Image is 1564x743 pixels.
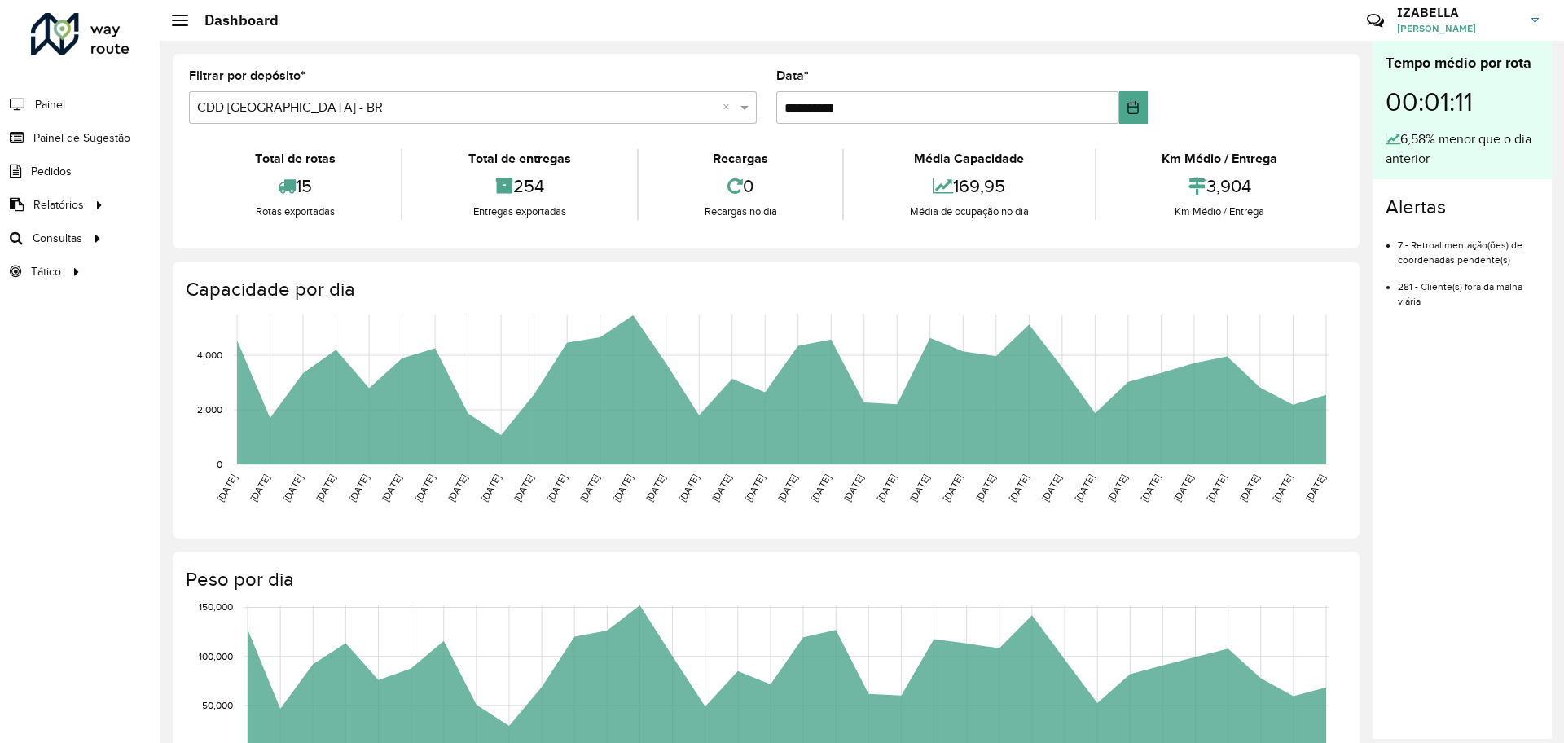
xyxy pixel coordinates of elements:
[973,473,997,503] text: [DATE]
[643,169,838,204] div: 0
[446,473,469,503] text: [DATE]
[743,473,767,503] text: [DATE]
[1139,473,1162,503] text: [DATE]
[1358,3,1393,38] a: Contato Rápido
[1101,149,1339,169] div: Km Médio / Entrega
[1205,473,1228,503] text: [DATE]
[33,130,130,147] span: Painel de Sugestão
[31,263,61,280] span: Tático
[199,602,233,613] text: 150,000
[677,473,701,503] text: [DATE]
[1237,473,1261,503] text: [DATE]
[848,169,1090,204] div: 169,95
[578,473,601,503] text: [DATE]
[776,66,809,86] label: Data
[1398,226,1539,267] li: 7 - Retroalimentação(ões) de coordenadas pendente(s)
[186,568,1343,591] h4: Peso por dia
[1386,52,1539,74] div: Tempo médio por rota
[314,473,337,503] text: [DATE]
[841,473,865,503] text: [DATE]
[1271,473,1294,503] text: [DATE]
[1398,267,1539,309] li: 281 - Cliente(s) fora da malha viária
[848,149,1090,169] div: Média Capacidade
[875,473,898,503] text: [DATE]
[217,459,222,469] text: 0
[907,473,931,503] text: [DATE]
[643,149,838,169] div: Recargas
[1073,473,1096,503] text: [DATE]
[1397,21,1519,36] span: [PERSON_NAME]
[347,473,371,503] text: [DATE]
[1386,130,1539,169] div: 6,58% menor que o dia anterior
[186,278,1343,301] h4: Capacidade por dia
[202,700,233,710] text: 50,000
[1171,473,1195,503] text: [DATE]
[189,66,305,86] label: Filtrar por depósito
[193,204,397,220] div: Rotas exportadas
[611,473,635,503] text: [DATE]
[199,651,233,662] text: 100,000
[406,169,632,204] div: 254
[941,473,964,503] text: [DATE]
[710,473,733,503] text: [DATE]
[644,473,667,503] text: [DATE]
[33,230,82,247] span: Consultas
[406,204,632,220] div: Entregas exportadas
[775,473,799,503] text: [DATE]
[35,96,65,113] span: Painel
[188,11,279,29] h2: Dashboard
[413,473,437,503] text: [DATE]
[809,473,833,503] text: [DATE]
[1101,204,1339,220] div: Km Médio / Entrega
[723,98,736,117] span: Clear all
[1007,473,1030,503] text: [DATE]
[1386,196,1539,219] h4: Alertas
[31,163,72,180] span: Pedidos
[406,149,632,169] div: Total de entregas
[1105,473,1129,503] text: [DATE]
[1119,91,1148,124] button: Choose Date
[215,473,239,503] text: [DATE]
[197,350,222,360] text: 4,000
[281,473,305,503] text: [DATE]
[848,204,1090,220] div: Média de ocupação no dia
[380,473,403,503] text: [DATE]
[1039,473,1063,503] text: [DATE]
[248,473,271,503] text: [DATE]
[1303,473,1327,503] text: [DATE]
[512,473,535,503] text: [DATE]
[193,149,397,169] div: Total de rotas
[1397,5,1519,20] h3: IZABELLA
[1101,169,1339,204] div: 3,904
[479,473,503,503] text: [DATE]
[197,404,222,415] text: 2,000
[1386,74,1539,130] div: 00:01:11
[545,473,569,503] text: [DATE]
[193,169,397,204] div: 15
[33,196,84,213] span: Relatórios
[643,204,838,220] div: Recargas no dia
